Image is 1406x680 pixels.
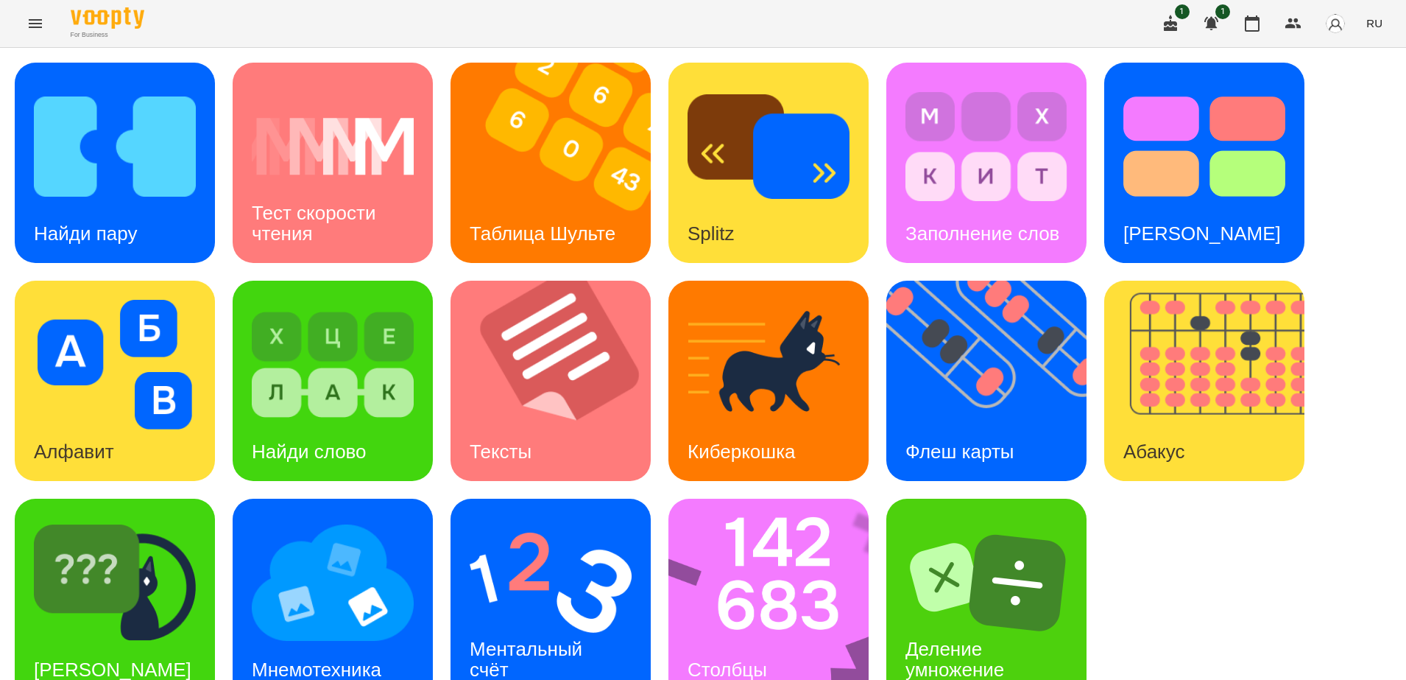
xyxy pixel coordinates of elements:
img: avatar_s.png [1325,13,1346,34]
img: Абакус [1104,281,1323,481]
h3: Таблица Шульте [470,222,615,245]
img: Найди Киберкошку [34,518,196,648]
img: Мнемотехника [252,518,414,648]
img: Тест скорости чтения [252,82,414,211]
img: Тексты [451,281,669,481]
img: Киберкошка [688,300,849,430]
a: Заполнение словЗаполнение слов [886,63,1087,263]
button: Menu [18,6,53,41]
img: Таблица Шульте [451,63,669,263]
span: 1 [1215,4,1230,19]
h3: Ментальный счёт [470,638,587,680]
h3: Флеш карты [905,441,1014,463]
span: For Business [71,30,144,40]
a: ТекстыТексты [451,281,651,481]
a: Тест скорости чтенияТест скорости чтения [233,63,433,263]
a: Найди словоНайди слово [233,281,433,481]
h3: Алфавит [34,441,114,463]
h3: Тест скорости чтения [252,202,381,244]
img: Тест Струпа [1123,82,1285,211]
img: Алфавит [34,300,196,430]
h3: Splitz [688,222,735,245]
img: Заполнение слов [905,82,1067,211]
span: RU [1366,15,1382,31]
h3: Деление умножение [905,638,1004,680]
a: АлфавитАлфавит [15,281,215,481]
a: КиберкошкаКиберкошка [668,281,869,481]
img: Найди слово [252,300,414,430]
a: Тест Струпа[PERSON_NAME] [1104,63,1304,263]
a: Флеш картыФлеш карты [886,281,1087,481]
button: RU [1360,10,1388,37]
h3: Киберкошка [688,441,796,463]
img: Splitz [688,82,849,211]
h3: Тексты [470,441,531,463]
h3: Заполнение слов [905,222,1059,245]
a: Таблица ШультеТаблица Шульте [451,63,651,263]
h3: [PERSON_NAME] [1123,222,1281,245]
a: АбакусАбакус [1104,281,1304,481]
h3: Найди слово [252,441,367,463]
h3: Найди пару [34,222,137,245]
a: Найди паруНайди пару [15,63,215,263]
img: Флеш карты [886,281,1105,481]
a: SplitzSplitz [668,63,869,263]
img: Найди пару [34,82,196,211]
img: Деление умножение [905,518,1067,648]
span: 1 [1175,4,1190,19]
img: Ментальный счёт [470,518,632,648]
img: Voopty Logo [71,7,144,29]
h3: Абакус [1123,441,1184,463]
